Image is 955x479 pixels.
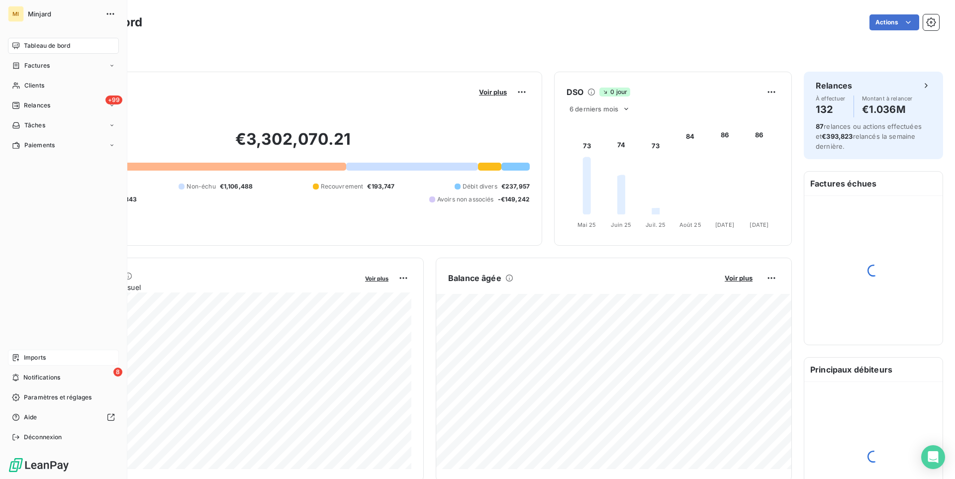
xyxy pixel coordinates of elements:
[24,413,37,422] span: Aide
[567,86,583,98] h6: DSO
[448,272,501,284] h6: Balance âgée
[862,101,913,117] h4: €1.036M
[28,10,99,18] span: Minjard
[816,101,846,117] h4: 132
[869,14,919,30] button: Actions
[437,195,494,204] span: Avoirs non associés
[816,122,922,150] span: relances ou actions effectuées et relancés la semaine dernière.
[24,433,62,442] span: Déconnexion
[24,101,50,110] span: Relances
[599,88,630,96] span: 0 jour
[8,457,70,473] img: Logo LeanPay
[8,409,119,425] a: Aide
[804,172,943,195] h6: Factures échues
[8,6,24,22] div: MI
[479,88,507,96] span: Voir plus
[24,121,45,130] span: Tâches
[862,96,913,101] span: Montant à relancer
[679,221,701,228] tspan: Août 25
[715,221,734,228] tspan: [DATE]
[367,182,394,191] span: €193,747
[187,182,215,191] span: Non-échu
[804,358,943,382] h6: Principaux débiteurs
[570,105,618,113] span: 6 derniers mois
[476,88,510,96] button: Voir plus
[822,132,853,140] span: €393,823
[501,182,530,191] span: €237,957
[24,41,70,50] span: Tableau de bord
[23,373,60,382] span: Notifications
[611,221,631,228] tspan: Juin 25
[220,182,253,191] span: €1,106,488
[24,141,55,150] span: Paiements
[24,393,92,402] span: Paramètres et réglages
[646,221,666,228] tspan: Juil. 25
[362,274,391,283] button: Voir plus
[750,221,768,228] tspan: [DATE]
[321,182,364,191] span: Recouvrement
[725,274,753,282] span: Voir plus
[816,80,852,92] h6: Relances
[816,96,846,101] span: À effectuer
[816,122,824,130] span: 87
[498,195,530,204] span: -€149,242
[463,182,497,191] span: Débit divers
[105,96,122,104] span: +99
[921,445,945,469] div: Open Intercom Messenger
[113,368,122,377] span: 8
[24,81,44,90] span: Clients
[24,61,50,70] span: Factures
[722,274,756,283] button: Voir plus
[24,353,46,362] span: Imports
[56,282,358,292] span: Chiffre d'affaires mensuel
[365,275,388,282] span: Voir plus
[56,129,530,159] h2: €3,302,070.21
[577,221,596,228] tspan: Mai 25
